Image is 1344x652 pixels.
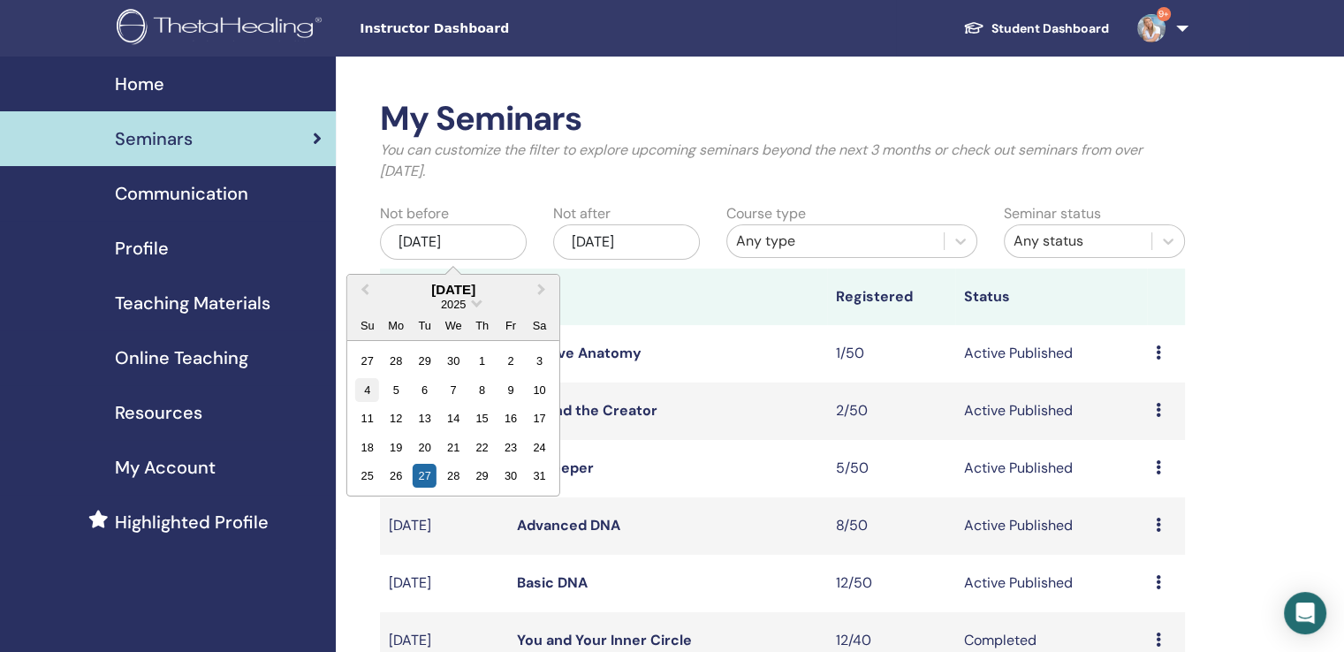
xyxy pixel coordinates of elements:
[517,344,642,362] a: Intuitive Anatomy
[528,406,551,430] div: Choose Saturday, May 17th, 2025
[441,314,465,337] div: We
[115,125,193,152] span: Seminars
[347,282,559,297] div: [DATE]
[736,231,935,252] div: Any type
[384,378,408,402] div: Choose Monday, May 5th, 2025
[384,436,408,459] div: Choose Monday, May 19th, 2025
[1137,14,1166,42] img: default.jpg
[1004,203,1101,224] label: Seminar status
[470,436,494,459] div: Choose Thursday, May 22nd, 2025
[413,464,437,488] div: Choose Tuesday, May 27th, 2025
[498,349,522,373] div: Choose Friday, May 2nd, 2025
[528,436,551,459] div: Choose Saturday, May 24th, 2025
[955,325,1147,383] td: Active Published
[827,383,955,440] td: 2/50
[470,378,494,402] div: Choose Thursday, May 8th, 2025
[355,406,379,430] div: Choose Sunday, May 11th, 2025
[528,349,551,373] div: Choose Saturday, May 3rd, 2025
[380,203,449,224] label: Not before
[827,325,955,383] td: 1/50
[346,274,560,497] div: Choose Date
[949,12,1123,45] a: Student Dashboard
[115,345,248,371] span: Online Teaching
[517,573,588,592] a: Basic DNA
[1157,7,1171,21] span: 9+
[827,269,955,325] th: Registered
[441,298,466,311] span: 2025
[115,71,164,97] span: Home
[827,440,955,497] td: 5/50
[517,516,620,534] a: Advanced DNA
[441,464,465,488] div: Choose Wednesday, May 28th, 2025
[517,401,657,420] a: You and the Creator
[355,314,379,337] div: Su
[441,406,465,430] div: Choose Wednesday, May 14th, 2025
[528,314,551,337] div: Sa
[355,378,379,402] div: Choose Sunday, May 4th, 2025
[528,464,551,488] div: Choose Saturday, May 31st, 2025
[529,277,558,305] button: Next Month
[413,378,437,402] div: Choose Tuesday, May 6th, 2025
[528,378,551,402] div: Choose Saturday, May 10th, 2025
[470,314,494,337] div: Th
[384,464,408,488] div: Choose Monday, May 26th, 2025
[355,464,379,488] div: Choose Sunday, May 25th, 2025
[380,555,508,612] td: [DATE]
[441,349,465,373] div: Choose Wednesday, April 30th, 2025
[470,406,494,430] div: Choose Thursday, May 15th, 2025
[349,277,377,305] button: Previous Month
[380,224,527,260] div: [DATE]
[553,203,611,224] label: Not after
[498,406,522,430] div: Choose Friday, May 16th, 2025
[470,349,494,373] div: Choose Thursday, May 1st, 2025
[115,180,248,207] span: Communication
[498,464,522,488] div: Choose Friday, May 30th, 2025
[384,406,408,430] div: Choose Monday, May 12th, 2025
[955,383,1147,440] td: Active Published
[380,269,508,325] th: Seminar
[498,436,522,459] div: Choose Friday, May 23rd, 2025
[384,349,408,373] div: Choose Monday, April 28th, 2025
[353,346,553,489] div: Month May, 2025
[380,99,1185,140] h2: My Seminars
[1284,592,1326,634] div: Open Intercom Messenger
[955,440,1147,497] td: Active Published
[963,20,984,35] img: graduation-cap-white.svg
[553,224,700,260] div: [DATE]
[355,349,379,373] div: Choose Sunday, April 27th, 2025
[955,497,1147,555] td: Active Published
[413,314,437,337] div: Tu
[115,235,169,262] span: Profile
[115,509,269,535] span: Highlighted Profile
[498,314,522,337] div: Fr
[955,555,1147,612] td: Active Published
[517,631,692,649] a: You and Your Inner Circle
[413,349,437,373] div: Choose Tuesday, April 29th, 2025
[384,314,408,337] div: Mo
[360,19,625,38] span: Instructor Dashboard
[413,406,437,430] div: Choose Tuesday, May 13th, 2025
[355,436,379,459] div: Choose Sunday, May 18th, 2025
[827,555,955,612] td: 12/50
[115,454,216,481] span: My Account
[115,399,202,426] span: Resources
[1014,231,1143,252] div: Any status
[827,497,955,555] td: 8/50
[413,436,437,459] div: Choose Tuesday, May 20th, 2025
[117,9,328,49] img: logo.png
[498,378,522,402] div: Choose Friday, May 9th, 2025
[115,290,270,316] span: Teaching Materials
[441,436,465,459] div: Choose Wednesday, May 21st, 2025
[441,378,465,402] div: Choose Wednesday, May 7th, 2025
[470,464,494,488] div: Choose Thursday, May 29th, 2025
[726,203,806,224] label: Course type
[380,140,1185,182] p: You can customize the filter to explore upcoming seminars beyond the next 3 months or check out s...
[955,269,1147,325] th: Status
[380,497,508,555] td: [DATE]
